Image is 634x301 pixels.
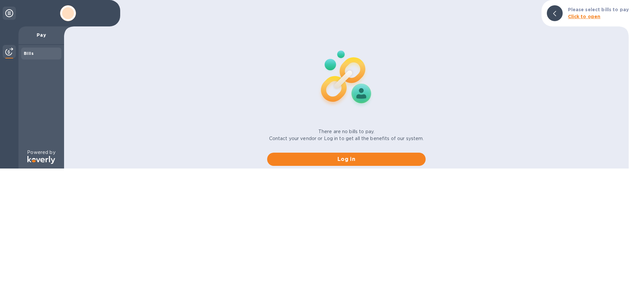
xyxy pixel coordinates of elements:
[568,14,601,19] b: Click to open
[27,156,55,164] img: Logo
[267,153,426,166] button: Log in
[269,128,424,142] p: There are no bills to pay. Contact your vendor or Log in to get all the benefits of our system.
[24,32,59,38] p: Pay
[272,155,420,163] span: Log in
[568,7,629,12] b: Please select bills to pay
[27,149,55,156] p: Powered by
[24,51,34,56] b: Bills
